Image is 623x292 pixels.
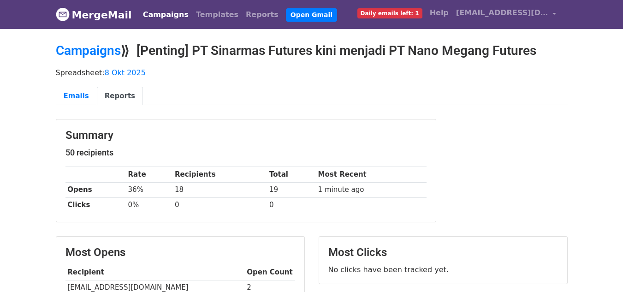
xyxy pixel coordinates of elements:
a: 8 Okt 2025 [105,68,146,77]
p: No clicks have been tracked yet. [328,265,558,274]
td: 36% [126,182,173,197]
th: Clicks [65,197,126,213]
a: Open Gmail [286,8,337,22]
th: Recipient [65,265,245,280]
td: 18 [172,182,267,197]
h5: 50 recipients [65,148,427,158]
td: 0 [172,197,267,213]
a: Templates [192,6,242,24]
h2: ⟫ [Penting] PT Sinarmas Futures kini menjadi PT Nano Megang Futures [56,43,568,59]
a: [EMAIL_ADDRESS][DOMAIN_NAME] [452,4,560,25]
td: 0% [126,197,173,213]
a: MergeMail [56,5,132,24]
th: Total [267,167,316,182]
p: Spreadsheet: [56,68,568,77]
span: Daily emails left: 1 [357,8,422,18]
h3: Summary [65,129,427,142]
th: Open Count [245,265,295,280]
a: Reports [97,87,143,106]
img: MergeMail logo [56,7,70,21]
th: Recipients [172,167,267,182]
td: 19 [267,182,316,197]
h3: Most Clicks [328,246,558,259]
a: Reports [242,6,282,24]
th: Rate [126,167,173,182]
a: Campaigns [56,43,121,58]
th: Opens [65,182,126,197]
a: Help [426,4,452,22]
a: Campaigns [139,6,192,24]
td: 1 minute ago [316,182,427,197]
span: [EMAIL_ADDRESS][DOMAIN_NAME] [456,7,548,18]
td: 0 [267,197,316,213]
a: Emails [56,87,97,106]
th: Most Recent [316,167,427,182]
a: Daily emails left: 1 [354,4,426,22]
h3: Most Opens [65,246,295,259]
